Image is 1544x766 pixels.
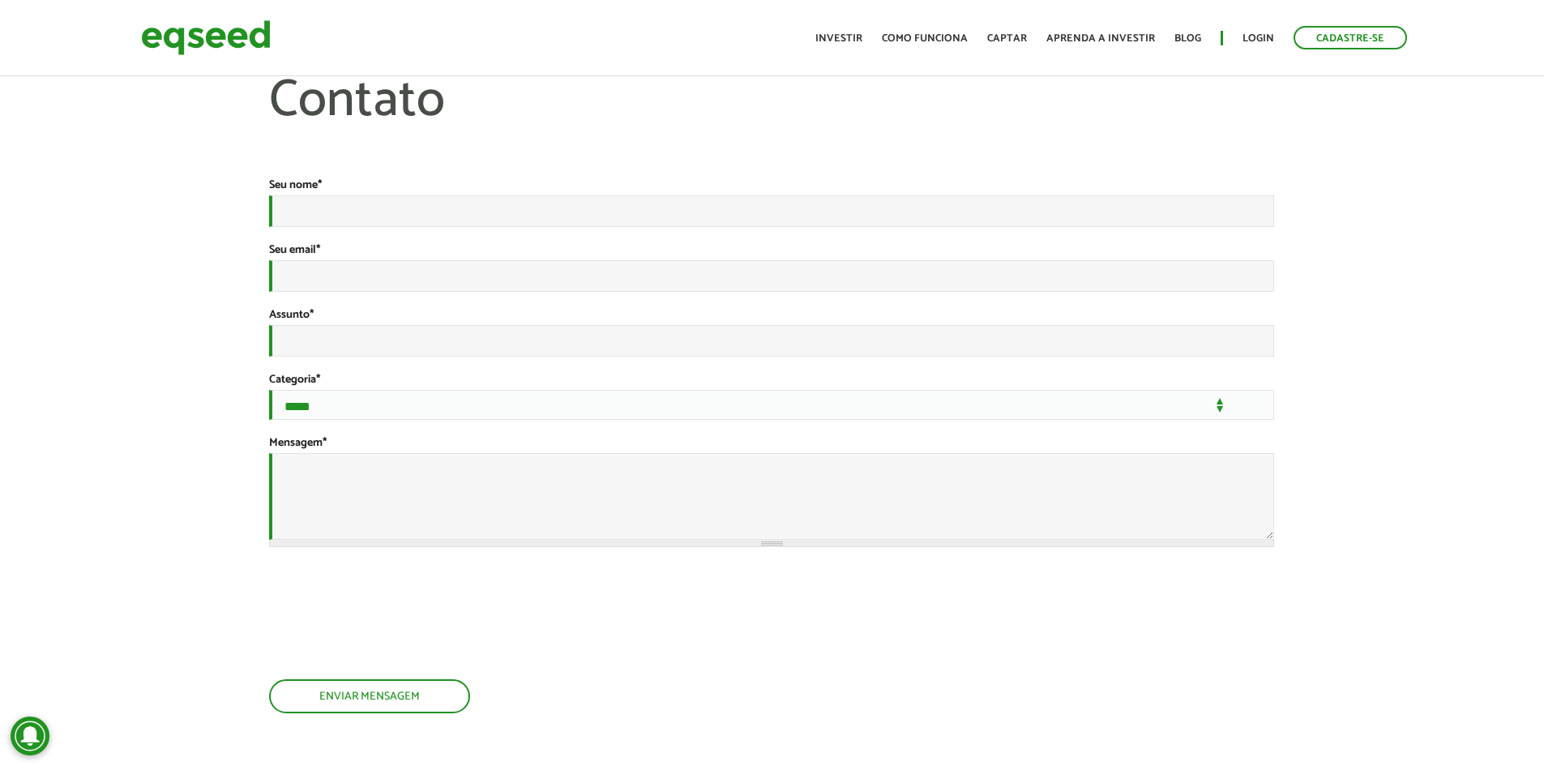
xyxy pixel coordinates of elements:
a: Captar [987,33,1027,44]
span: Este campo é obrigatório. [310,306,314,324]
a: Blog [1174,33,1201,44]
label: Seu nome [269,180,322,191]
a: Login [1242,33,1274,44]
span: Este campo é obrigatório. [318,176,322,195]
a: Investir [815,33,862,44]
span: Este campo é obrigatório. [316,370,320,389]
a: Cadastre-se [1294,26,1407,49]
a: Como funciona [882,33,968,44]
h1: Contato [269,73,1274,178]
span: Este campo é obrigatório. [316,241,320,259]
label: Categoria [269,374,320,386]
label: Seu email [269,245,320,256]
label: Assunto [269,310,314,321]
iframe: reCAPTCHA [269,580,515,643]
button: Enviar mensagem [269,679,470,713]
label: Mensagem [269,438,327,449]
span: Este campo é obrigatório. [323,434,327,452]
img: EqSeed [141,16,271,59]
a: Aprenda a investir [1046,33,1155,44]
